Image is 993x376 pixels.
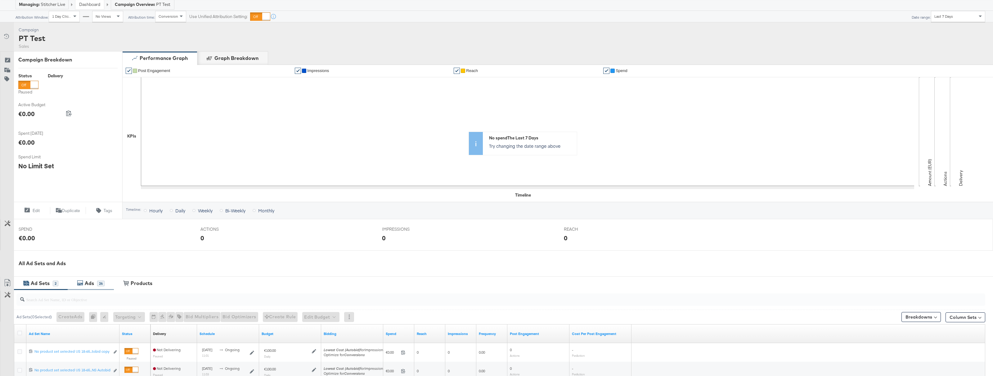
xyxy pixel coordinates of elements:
div: €0.00 [18,109,35,118]
a: Shows when your Ad Set is scheduled to deliver. [200,331,257,336]
span: Weekly [198,207,213,214]
div: 0 [89,312,100,322]
a: No product set selected US 18-65...tobid copy [34,349,110,356]
a: The number of actions related to your Page's posts as a result of your ad. [510,331,567,336]
sub: Actions [510,372,520,376]
span: Post Engagement [138,68,170,73]
span: 0.00 [479,350,485,355]
div: PT Test [19,33,45,43]
a: The average cost per action related to your Page's posts as a result of your ad. [572,331,629,336]
em: Conversions [344,371,365,376]
div: Date range: [911,15,931,20]
span: 0 [448,350,450,355]
span: 0 [510,366,512,371]
em: Lowest Cost (Autobid) [324,366,360,371]
input: Search Ad Set Name, ID or Objective [25,291,893,303]
p: Try changing the date range above [489,143,574,149]
span: - [572,366,573,371]
em: Conversions [344,352,365,357]
div: Performance Graph [140,55,188,62]
span: 0 [510,347,512,352]
span: 1 Day Clicks [52,14,72,19]
a: No product set selected US 18-65...NS Autobid [34,368,110,374]
span: Spend [616,68,627,73]
button: Edit [14,207,50,214]
span: 0 [448,369,450,373]
span: - [572,347,573,352]
span: Active Budget [18,102,65,108]
span: Impressions [307,68,329,73]
span: Reach [466,68,478,73]
div: Ads [85,280,94,287]
button: Column Sets [946,312,985,322]
div: All Ad Sets and Ads [19,260,993,267]
span: €0.00 [386,350,398,355]
strong: Campaign Overview: [115,2,155,7]
span: SPEND [19,226,65,232]
span: Bi-Weekly [225,207,245,214]
span: Not Delivering [153,366,181,371]
span: for Impressions [324,347,385,352]
div: Ad Sets [31,280,50,287]
div: Ad Sets ( 0 Selected) [16,314,52,320]
div: 26 [97,281,105,286]
div: No product set selected US 18-65...NS Autobid [34,368,110,373]
span: 0 [417,350,419,355]
em: Lowest Cost (Autobid) [324,347,360,352]
sub: Per Action [572,372,585,376]
span: Conversion [159,14,178,19]
button: Tags [86,207,122,214]
a: The total amount spent to date. [386,331,412,336]
strong: Managing: [19,2,40,7]
span: for Impressions [324,366,385,371]
div: €100.00 [264,367,276,372]
a: Reflects the ability of your Ad Set to achieve delivery based on ad states, schedule and budget. [153,331,166,336]
span: €0.00 [386,369,398,373]
div: Products [131,280,152,287]
sub: 11:01 [202,354,209,357]
span: 0.00 [479,369,485,373]
div: Sales [19,43,45,49]
span: Hourly [149,207,163,214]
sub: Paused [153,354,163,358]
span: Monthly [258,207,274,214]
sub: 11:03 [202,372,209,376]
button: Breakdowns [901,312,941,322]
div: Attribution Window: [15,15,49,20]
div: Attribution time: [128,15,155,20]
sub: Per Action [572,354,585,357]
a: The number of times your ad was served. On mobile apps an ad is counted as served the first time ... [448,331,474,336]
a: Shows your bid and optimisation settings for this Ad Set. [324,331,381,336]
span: 0 [417,369,419,373]
div: Campaign [19,27,45,33]
div: No spend The Last 7 Days [489,135,574,141]
span: [DATE] [202,347,212,352]
div: Status [18,73,38,79]
sub: Daily [264,355,271,358]
div: Timeline: [126,207,141,212]
div: €100.00 [264,348,276,353]
div: Optimize for [324,352,385,357]
div: Campaign Breakdown [18,56,118,63]
div: 2 [53,281,58,286]
label: Paused [18,89,38,95]
span: Spent [DATE] [18,130,65,136]
span: ACTIONS [200,226,247,232]
a: Shows the current budget of Ad Set. [262,331,319,336]
a: The number of people your ad was served to. [417,331,443,336]
span: Spend Limit [18,154,65,160]
span: No Views [96,14,111,19]
span: Daily [175,207,185,214]
div: 0 [564,233,568,242]
div: Delivery [48,73,63,79]
span: ongoing [225,366,240,371]
span: Duplicate [62,208,80,214]
button: Duplicate [50,207,86,214]
div: 0 [200,233,204,242]
div: €0.00 [18,138,35,147]
div: 0 [382,233,386,242]
div: Stitcher Live [19,2,65,7]
span: Not Delivering [153,347,181,352]
a: ✔ [454,68,460,74]
span: PT Test [156,2,170,7]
